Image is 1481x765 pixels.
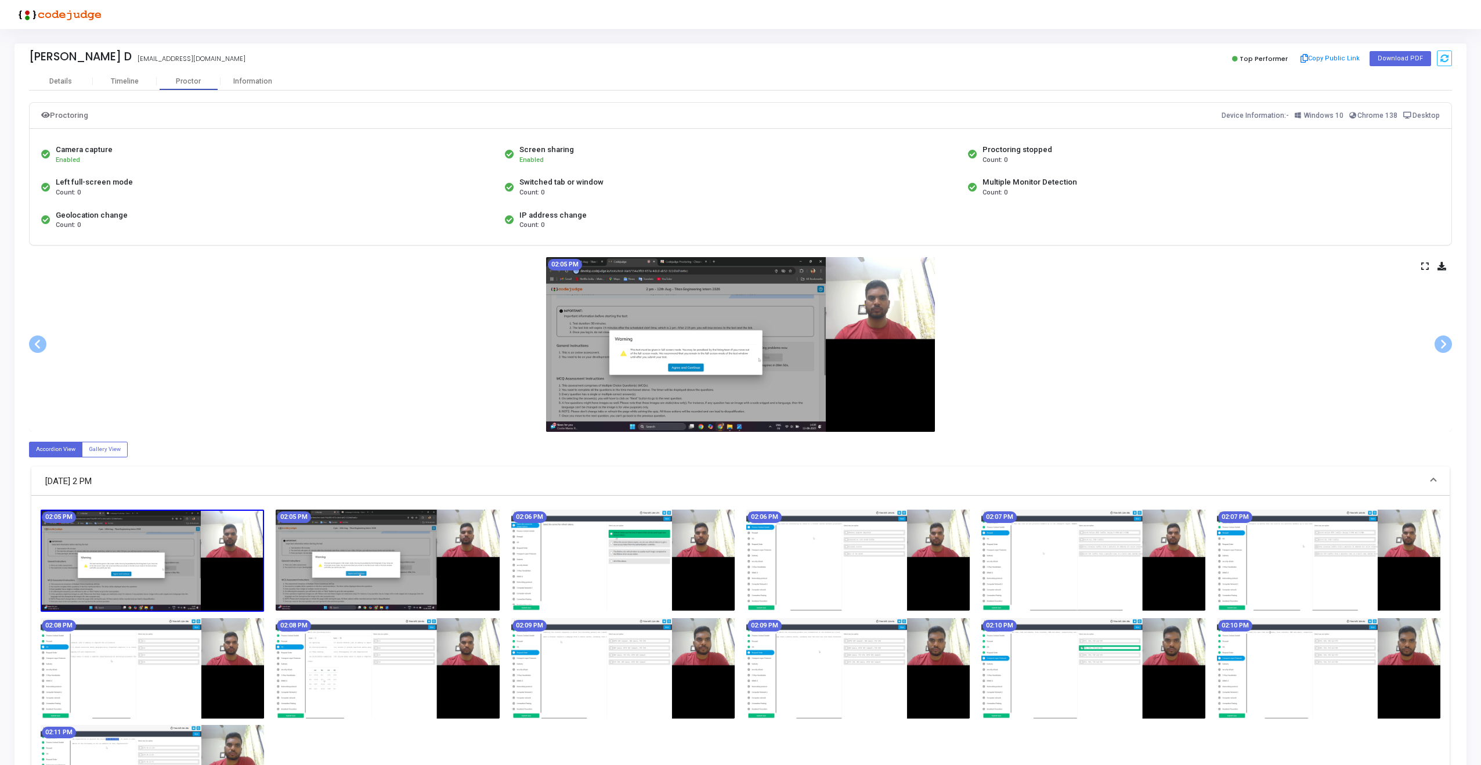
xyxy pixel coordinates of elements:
div: IP address change [519,210,587,221]
div: Proctor [157,77,221,86]
div: Details [49,77,72,86]
mat-chip: 02:10 PM [982,620,1017,632]
img: screenshot-1754987768635.jpeg [511,510,735,610]
div: Multiple Monitor Detection [982,176,1077,188]
div: Proctoring [41,109,88,122]
img: screenshot-1754987918663.jpeg [276,618,499,719]
mat-chip: 02:06 PM [512,511,547,523]
img: screenshot-1754987709334.jpeg [41,510,264,611]
div: Timeline [111,77,139,86]
img: screenshot-1754987978872.jpeg [746,618,970,719]
span: Count: 0 [56,221,81,230]
div: Information [221,77,284,86]
div: Left full-screen mode [56,176,133,188]
span: Top Performer [1240,54,1288,63]
div: Camera capture [56,144,113,156]
mat-chip: 02:09 PM [512,620,547,632]
img: screenshot-1754987888653.jpeg [41,618,264,719]
mat-chip: 02:07 PM [982,511,1017,523]
span: Count: 0 [982,188,1007,198]
label: Accordion View [29,442,82,457]
div: Proctoring stopped [982,144,1052,156]
button: Download PDF [1370,51,1431,66]
mat-chip: 02:06 PM [747,511,782,523]
span: Desktop [1413,111,1440,120]
span: Enabled [56,156,80,164]
mat-chip: 02:07 PM [1218,511,1252,523]
span: Enabled [519,156,544,164]
img: screenshot-1754988038647.jpeg [1217,618,1440,719]
mat-chip: 02:05 PM [548,259,582,270]
span: Windows 10 [1304,111,1343,120]
mat-chip: 02:05 PM [42,511,76,523]
img: screenshot-1754987738638.jpeg [276,510,499,610]
span: Count: 0 [519,221,544,230]
div: [PERSON_NAME] D [29,50,132,63]
img: screenshot-1754988008648.jpeg [981,618,1205,719]
div: Device Information:- [1222,109,1440,122]
img: screenshot-1754987948657.jpeg [511,618,735,719]
img: screenshot-1754987798659.jpeg [746,510,970,610]
mat-chip: 02:11 PM [42,727,76,738]
div: [EMAIL_ADDRESS][DOMAIN_NAME] [138,54,245,64]
span: Count: 0 [519,188,544,198]
label: Gallery View [82,442,128,457]
mat-expansion-panel-header: [DATE] 2 PM [31,467,1450,496]
img: screenshot-1754987828653.jpeg [981,510,1205,610]
mat-chip: 02:05 PM [277,511,311,523]
span: Count: 0 [982,156,1007,165]
mat-panel-title: [DATE] 2 PM [45,475,1422,488]
div: Geolocation change [56,210,128,221]
div: Switched tab or window [519,176,604,188]
div: Screen sharing [519,144,574,156]
mat-chip: 02:08 PM [42,620,76,632]
img: screenshot-1754987858652.jpeg [1217,510,1440,610]
button: Copy Public Link [1297,50,1364,67]
span: Count: 0 [56,188,81,198]
img: screenshot-1754987709334.jpeg [546,257,935,432]
mat-chip: 02:09 PM [747,620,782,632]
mat-chip: 02:10 PM [1218,620,1252,632]
img: logo [15,3,102,26]
span: Chrome 138 [1357,111,1397,120]
mat-chip: 02:08 PM [277,620,311,632]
